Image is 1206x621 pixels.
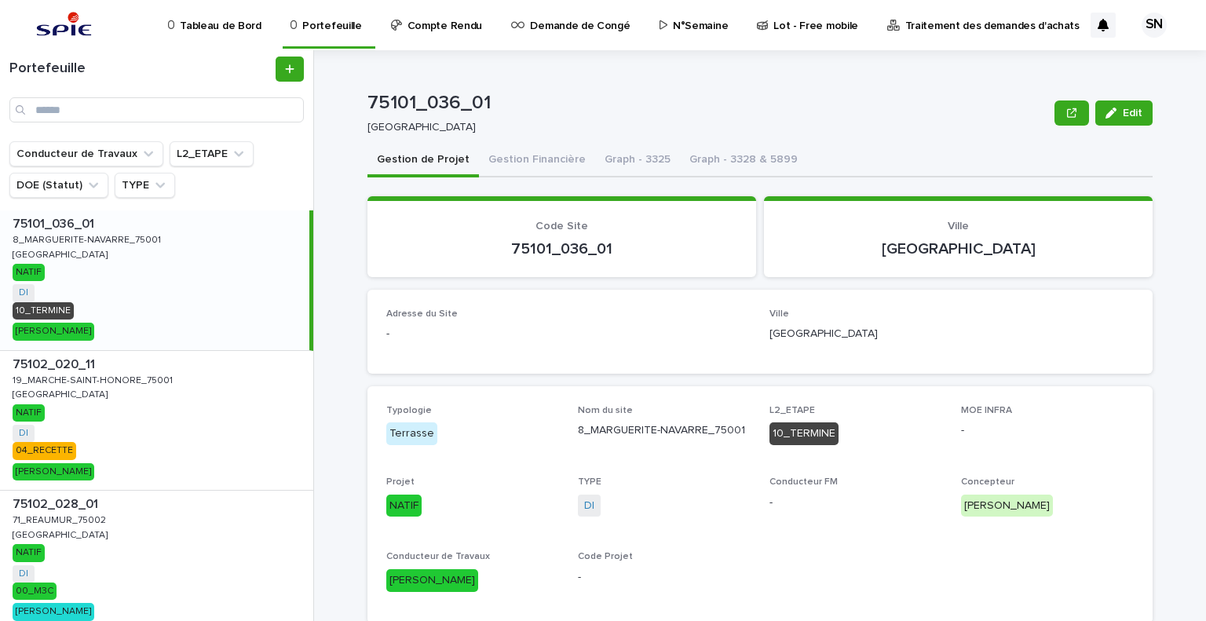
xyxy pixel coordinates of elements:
span: Concepteur [961,477,1014,487]
p: 75102_028_01 [13,494,101,512]
a: DI [19,287,28,298]
div: 10_TERMINE [13,302,74,320]
p: 75102_020_11 [13,354,98,372]
div: [PERSON_NAME] [961,495,1053,517]
span: Nom du site [578,406,633,415]
div: 10_TERMINE [769,422,839,445]
input: Search [9,97,304,122]
button: Conducteur de Travaux [9,141,163,166]
span: Code Projet [578,552,633,561]
span: Conducteur de Travaux [386,552,490,561]
span: MOE INFRA [961,406,1012,415]
button: L2_ETAPE [170,141,254,166]
p: - [386,326,751,342]
span: Adresse du Site [386,309,458,319]
button: Edit [1095,100,1153,126]
div: NATIF [13,404,45,422]
img: svstPd6MQfCT1uX1QGkG [31,9,97,41]
p: 8_MARGUERITE-NAVARRE_75001 [13,232,164,246]
p: [GEOGRAPHIC_DATA] [769,326,1134,342]
span: L2_ETAPE [769,406,815,415]
p: [GEOGRAPHIC_DATA] [13,247,111,261]
span: Ville [948,221,969,232]
p: 19_MARCHE-SAINT-HONORE_75001 [13,372,176,386]
span: Ville [769,309,789,319]
p: 75101_036_01 [13,214,97,232]
p: 75101_036_01 [386,239,737,258]
div: NATIF [13,264,45,281]
p: [GEOGRAPHIC_DATA] [13,527,111,541]
p: [GEOGRAPHIC_DATA] [367,121,1042,134]
h1: Portefeuille [9,60,272,78]
button: Graph - 3325 [595,144,680,177]
span: Projet [386,477,415,487]
p: [GEOGRAPHIC_DATA] [783,239,1134,258]
div: NATIF [13,544,45,561]
span: Conducteur FM [769,477,838,487]
p: - [578,569,751,586]
p: 8_MARGUERITE-NAVARRE_75001 [578,422,751,439]
a: DI [19,568,28,579]
div: [PERSON_NAME] [13,463,94,480]
button: DOE (Statut) [9,173,108,198]
div: SN [1142,13,1167,38]
a: DI [19,428,28,439]
p: 75101_036_01 [367,92,1048,115]
div: 00_M3C [13,583,57,600]
div: [PERSON_NAME] [386,569,478,592]
button: Gestion Financière [479,144,595,177]
div: NATIF [386,495,422,517]
div: 04_RECETTE [13,442,76,459]
span: Code Site [535,221,588,232]
p: [GEOGRAPHIC_DATA] [13,386,111,400]
div: [PERSON_NAME] [13,603,94,620]
span: Typologie [386,406,432,415]
p: - [961,422,1134,439]
button: Graph - 3328 & 5899 [680,144,807,177]
p: - [769,495,942,511]
a: DI [584,498,594,514]
p: 71_REAUMUR_75002 [13,512,109,526]
span: Edit [1123,108,1142,119]
button: Gestion de Projet [367,144,479,177]
span: TYPE [578,477,601,487]
div: Terrasse [386,422,437,445]
button: TYPE [115,173,175,198]
div: [PERSON_NAME] [13,323,94,340]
